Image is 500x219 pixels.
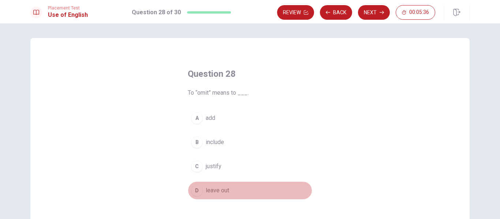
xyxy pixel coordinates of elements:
button: Next [358,5,390,20]
div: B [191,136,203,148]
button: 00:05:36 [396,5,435,20]
div: A [191,112,203,124]
span: 00:05:36 [409,10,429,15]
button: Binclude [188,133,312,151]
span: Placement Test [48,5,88,11]
span: leave out [206,186,229,195]
span: add [206,114,215,122]
span: include [206,138,224,147]
button: Review [277,5,314,20]
div: C [191,161,203,172]
button: Cjustify [188,157,312,175]
button: Aadd [188,109,312,127]
button: Back [320,5,352,20]
span: To “omit” means to ___. [188,88,312,97]
h1: Question 28 of 30 [132,8,181,17]
h4: Question 28 [188,68,312,80]
span: justify [206,162,221,171]
h1: Use of English [48,11,88,19]
button: Dleave out [188,181,312,200]
div: D [191,185,203,196]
